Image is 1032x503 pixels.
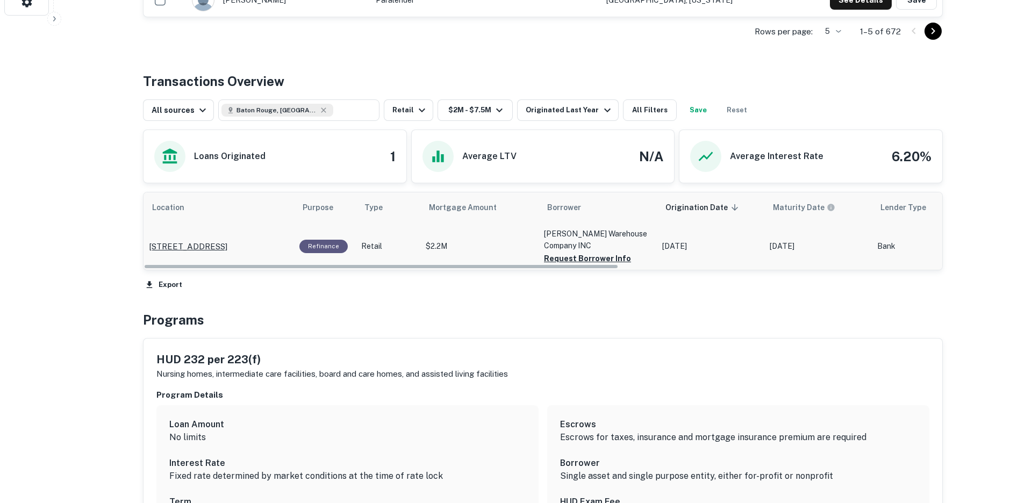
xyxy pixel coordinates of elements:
[755,25,813,38] p: Rows per page:
[143,277,185,293] button: Export
[152,201,198,214] span: Location
[539,192,657,222] th: Borrower
[773,202,849,213] span: Maturity dates displayed may be estimated. Please contact the lender for the most accurate maturi...
[547,201,581,214] span: Borrower
[892,147,931,166] h4: 6.20%
[526,104,613,117] div: Originated Last Year
[817,24,843,39] div: 5
[877,241,963,252] p: Bank
[657,192,764,222] th: Origination Date
[149,240,227,253] p: [STREET_ADDRESS]
[872,192,969,222] th: Lender Type
[924,23,942,40] button: Go to next page
[662,241,759,252] p: [DATE]
[860,25,901,38] p: 1–5 of 672
[169,418,526,431] h6: Loan Amount
[156,368,508,380] p: Nursing homes, intermediate care facilities, board and care homes, and assisted living facilities
[426,241,533,252] p: $2.2M
[390,147,396,166] h4: 1
[152,104,209,117] div: All sources
[156,351,508,368] h5: HUD 232 per 223(f)
[773,202,825,213] h6: Maturity Date
[420,192,539,222] th: Mortgage Amount
[299,240,348,253] div: This loan purpose was for refinancing
[143,99,214,121] button: All sources
[560,431,916,444] p: Escrows for taxes, insurance and mortgage insurance premium are required
[361,241,415,252] p: Retail
[880,201,926,214] span: Lender Type
[438,99,513,121] button: $2M - $7.5M
[364,201,397,214] span: Type
[517,99,618,121] button: Originated Last Year
[770,241,866,252] p: [DATE]
[356,192,420,222] th: Type
[623,99,677,121] button: All Filters
[143,310,204,329] h4: Programs
[639,147,663,166] h4: N/A
[560,470,916,483] p: Single asset and single purpose entity, either for-profit or nonprofit
[169,457,526,470] h6: Interest Rate
[236,105,317,115] span: Baton Rouge, [GEOGRAPHIC_DATA], [GEOGRAPHIC_DATA]
[544,228,651,251] p: [PERSON_NAME] Warehouse Company INC
[149,240,289,253] a: [STREET_ADDRESS]
[462,150,517,163] h6: Average LTV
[681,99,715,121] button: Save your search to get updates of matches that match your search criteria.
[169,470,526,483] p: Fixed rate determined by market conditions at the time of rate lock
[720,99,754,121] button: Reset
[143,71,284,91] h4: Transactions Overview
[144,192,294,222] th: Location
[764,192,872,222] th: Maturity dates displayed may be estimated. Please contact the lender for the most accurate maturi...
[560,418,916,431] h6: Escrows
[665,201,742,214] span: Origination Date
[194,150,266,163] h6: Loans Originated
[544,252,631,265] button: Request Borrower Info
[303,201,347,214] span: Purpose
[169,431,526,444] p: No limits
[978,417,1032,469] iframe: Chat Widget
[144,192,942,270] div: scrollable content
[429,201,511,214] span: Mortgage Amount
[560,457,916,470] h6: Borrower
[294,192,356,222] th: Purpose
[156,389,929,401] h6: Program Details
[384,99,433,121] button: Retail
[730,150,823,163] h6: Average Interest Rate
[773,202,835,213] div: Maturity dates displayed may be estimated. Please contact the lender for the most accurate maturi...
